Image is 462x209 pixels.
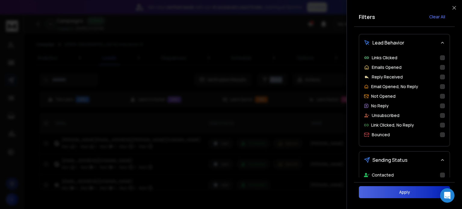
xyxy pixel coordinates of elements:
button: Clear All [424,11,450,23]
p: Not Opened [371,93,396,99]
p: Contacted [372,172,394,178]
span: Sending Status [372,156,408,164]
p: Reply Received [372,74,403,80]
button: Lead Behavior [359,34,450,51]
button: Apply [359,186,450,198]
div: Lead Behavior [359,51,450,146]
p: Email Opened, No Reply [371,84,418,90]
h2: Filters [359,13,375,21]
p: Bounced [372,132,390,138]
span: Lead Behavior [372,39,404,46]
button: Sending Status [359,152,450,168]
p: No Reply [371,103,389,109]
p: Emails Opened [372,64,402,70]
p: Unsubscribed [372,112,399,118]
p: Link Clicked, No Reply [371,122,414,128]
p: Links Clicked [372,55,397,61]
div: Open Intercom Messenger [440,188,454,203]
